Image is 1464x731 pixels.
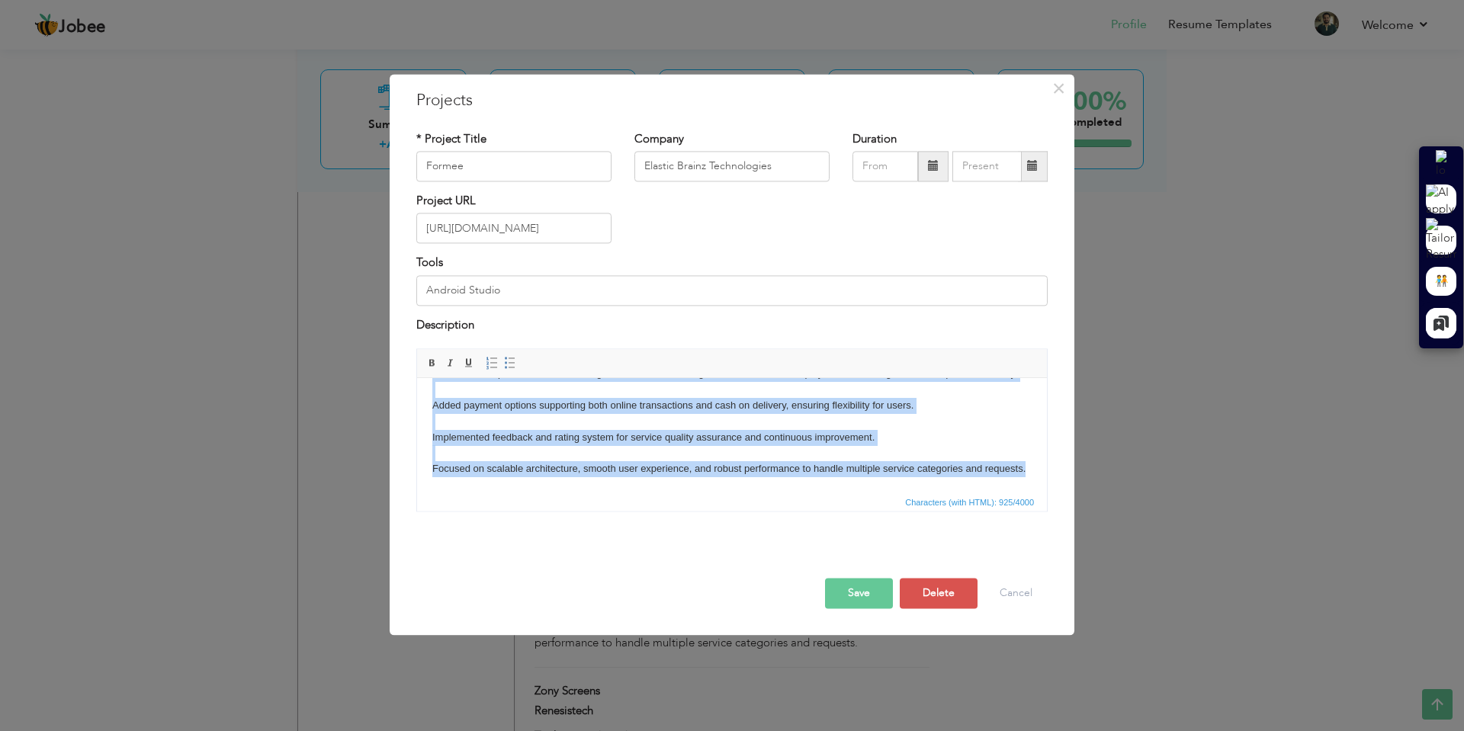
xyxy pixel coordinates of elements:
[1052,75,1065,102] span: ×
[442,355,459,372] a: Italic
[902,496,1037,510] span: Characters (with HTML): 925/4000
[424,355,441,372] a: Bold
[416,131,486,147] label: * Project Title
[852,131,897,147] label: Duration
[902,496,1039,510] div: Statistics
[1046,76,1071,101] button: Close
[416,89,1048,112] h3: Projects
[825,579,893,609] button: Save
[461,355,477,372] a: Underline
[634,131,684,147] label: Company
[502,355,518,372] a: Insert/Remove Bulleted List
[852,151,918,181] input: From
[483,355,500,372] a: Insert/Remove Numbered List
[416,255,443,271] label: Tools
[416,317,474,333] label: Description
[416,193,476,209] label: Project URL
[900,579,978,609] button: Delete
[952,151,1022,181] input: Present
[417,379,1047,493] iframe: Rich Text Editor, projectEditor
[984,579,1048,609] button: Cancel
